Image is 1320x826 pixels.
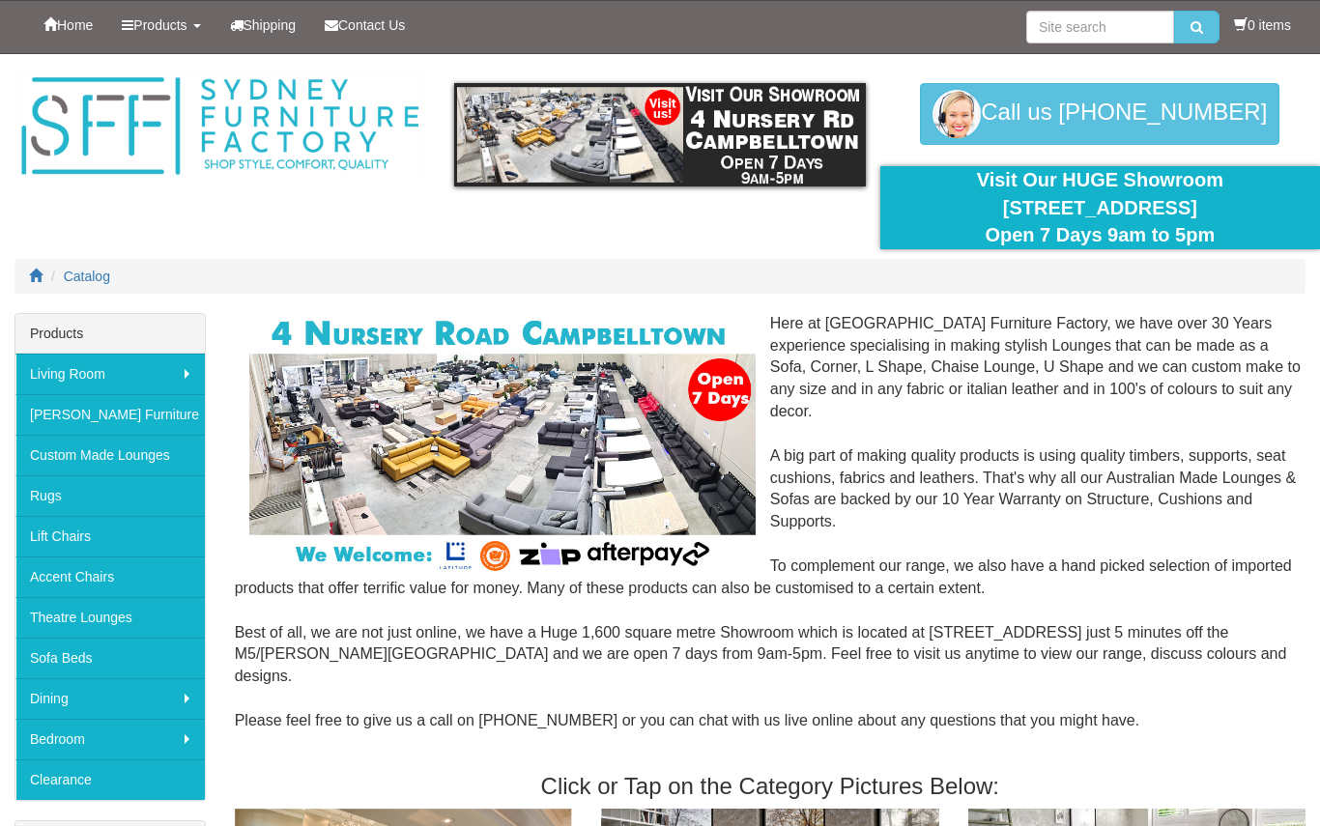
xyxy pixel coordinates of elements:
li: 0 items [1234,15,1291,35]
a: Sofa Beds [15,638,205,678]
span: Shipping [244,17,297,33]
a: Rugs [15,475,205,516]
img: Sydney Furniture Factory [14,73,425,180]
span: Home [57,17,93,33]
a: Contact Us [310,1,419,49]
img: Corner Modular Lounges [249,313,756,577]
div: Here at [GEOGRAPHIC_DATA] Furniture Factory, we have over 30 Years experience specialising in mak... [235,313,1306,755]
a: [PERSON_NAME] Furniture [15,394,205,435]
span: Contact Us [338,17,405,33]
h3: Click or Tap on the Category Pictures Below: [235,774,1306,799]
a: Products [107,1,215,49]
a: Home [29,1,107,49]
span: Products [133,17,187,33]
a: Catalog [64,269,110,284]
img: showroom.gif [454,83,865,186]
input: Site search [1026,11,1174,43]
a: Dining [15,678,205,719]
a: Accent Chairs [15,556,205,597]
a: Lift Chairs [15,516,205,556]
div: Products [15,314,205,354]
a: Bedroom [15,719,205,759]
a: Living Room [15,354,205,394]
div: Visit Our HUGE Showroom [STREET_ADDRESS] Open 7 Days 9am to 5pm [895,166,1306,249]
a: Custom Made Lounges [15,435,205,475]
a: Theatre Lounges [15,597,205,638]
a: Shipping [215,1,311,49]
a: Clearance [15,759,205,800]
